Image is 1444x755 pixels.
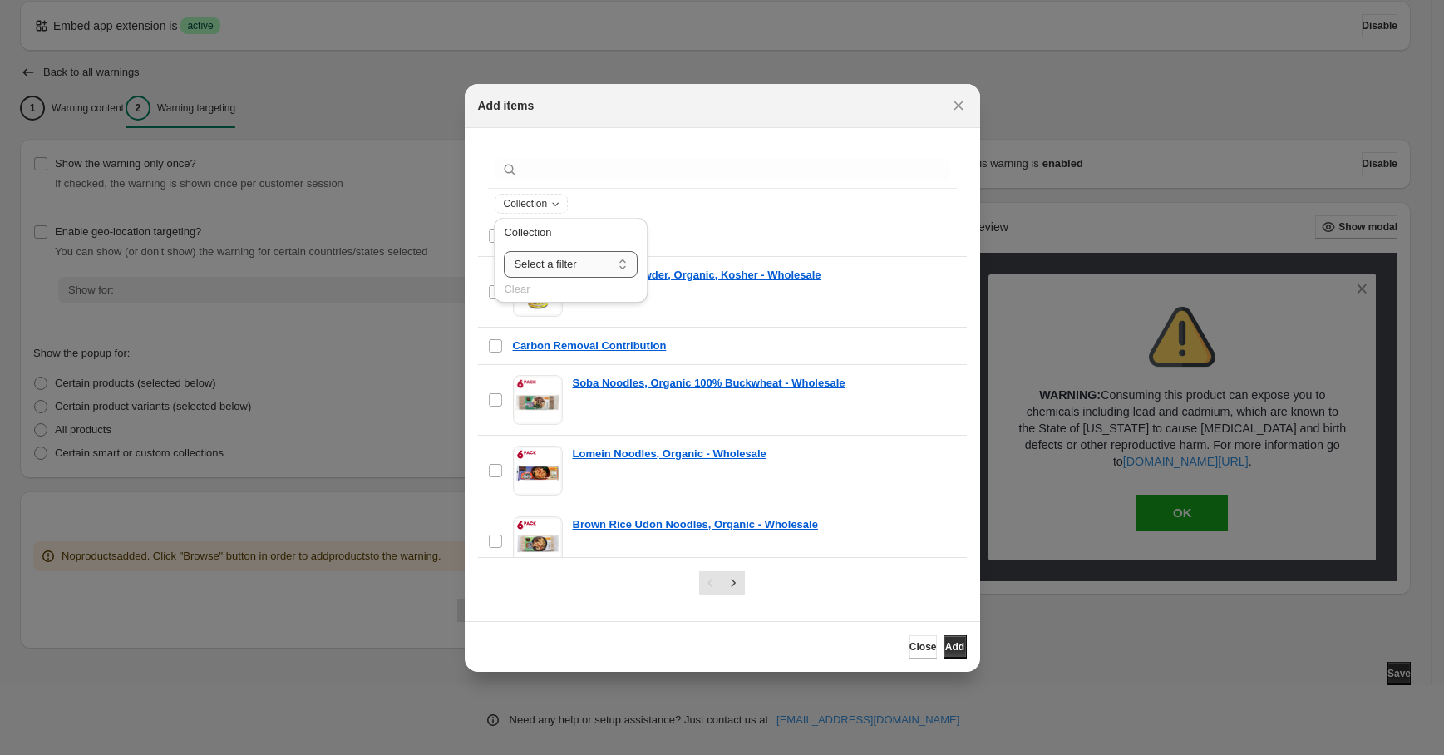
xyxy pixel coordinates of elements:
[909,635,937,659] button: Close
[478,97,535,114] h2: Add items
[513,338,667,354] a: Carbon Removal Contribution
[573,267,821,284] a: Kuzu Root Powder, Organic, Kosher - Wholesale
[504,197,548,210] span: Collection
[573,516,818,533] a: Brown Rice Udon Noodles, Organic - Wholesale
[513,375,563,425] img: Soba Noodles, Organic 100% Buckwheat - Wholesale
[947,94,970,117] button: Close
[944,635,967,659] button: Add
[699,571,745,595] nav: Pagination
[573,375,845,392] a: Soba Noodles, Organic 100% Buckwheat - Wholesale
[513,516,563,566] img: Brown Rice Udon Noodles, Organic - Wholesale
[573,446,766,462] a: Lomein Noodles, Organic - Wholesale
[909,640,937,654] span: Close
[513,446,563,496] img: Lomein Noodles, Organic - Wholesale
[495,195,568,213] button: Collection
[504,226,551,239] span: Collection
[945,640,964,654] span: Add
[722,571,745,595] button: Next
